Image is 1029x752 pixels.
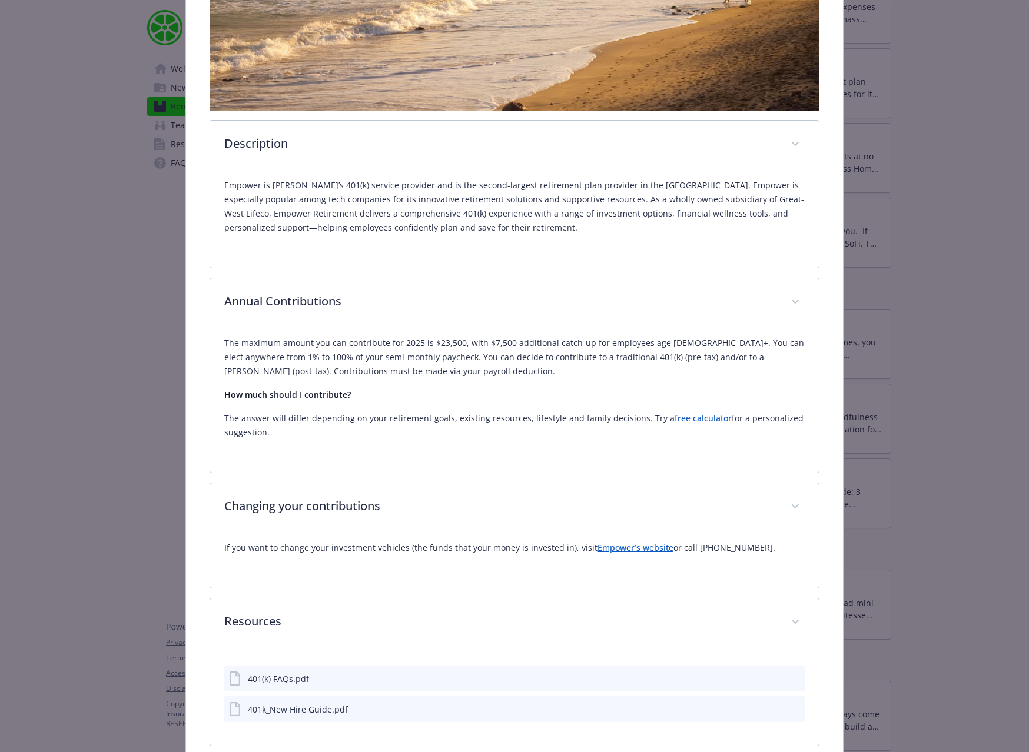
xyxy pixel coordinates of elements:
[224,613,777,630] p: Resources
[224,497,777,515] p: Changing your contributions
[224,292,777,310] p: Annual Contributions
[210,169,819,268] div: Description
[210,531,819,588] div: Changing your contributions
[771,703,780,716] button: download file
[224,336,805,378] p: The maximum amount you can contribute for 2025 is $23,500, with $7,500 additional catch-up for em...
[210,278,819,327] div: Annual Contributions
[224,541,805,555] p: If you want to change your investment vehicles (the funds that your money is invested in), visit ...
[789,673,800,685] button: preview file
[224,411,805,440] p: The answer will differ depending on your retirement goals, existing resources, lifestyle and fami...
[210,647,819,746] div: Resources
[675,412,732,424] a: free calculator
[598,542,673,553] a: Empower’s website
[224,135,777,152] p: Description
[224,389,351,400] strong: How much should I contribute?
[771,673,780,685] button: download file
[210,327,819,473] div: Annual Contributions
[210,483,819,531] div: Changing your contributions
[224,178,805,235] p: Empower is [PERSON_NAME]’s 401(k) service provider and is the second-largest retirement plan prov...
[248,673,309,685] div: 401(k) FAQs.pdf
[248,703,348,716] div: 401k_New Hire Guide.pdf
[789,703,800,716] button: preview file
[210,598,819,647] div: Resources
[210,121,819,169] div: Description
